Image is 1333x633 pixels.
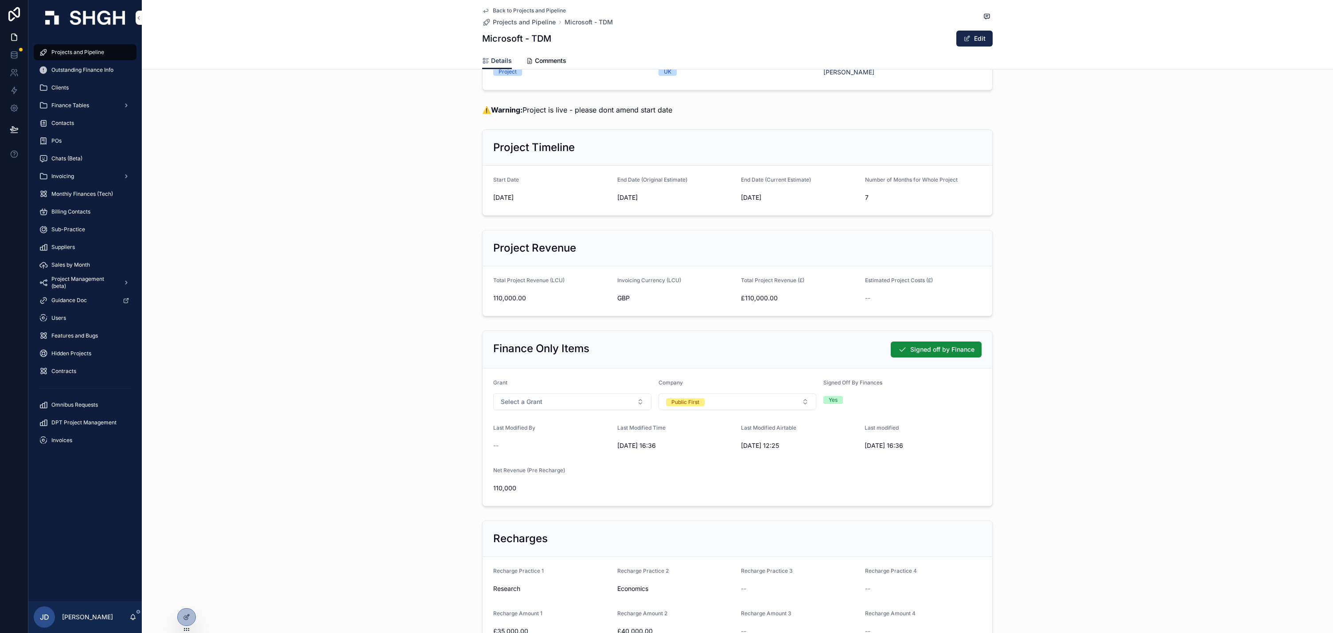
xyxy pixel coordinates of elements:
[865,424,899,431] span: Last modified
[891,342,982,357] button: Signed off by Finance
[51,437,72,444] span: Invoices
[51,49,104,56] span: Projects and Pipeline
[51,226,85,233] span: Sub-Practice
[51,297,87,304] span: Guidance Doc
[34,275,136,291] a: Project Management (beta)
[493,532,548,546] h2: Recharges
[956,31,993,47] button: Edit
[34,328,136,344] a: Features and Bugs
[493,294,610,303] span: 110,000.00
[45,11,125,25] img: App logo
[499,68,517,76] div: Project
[617,294,630,303] span: GBP
[482,53,512,70] a: Details
[501,397,542,406] span: Select a Grant
[659,379,683,386] span: Company
[34,292,136,308] a: Guidance Doc
[51,84,69,91] span: Clients
[34,415,136,431] a: DPT Project Management
[493,610,542,617] span: Recharge Amount 1
[491,105,522,114] strong: Warning:
[51,155,82,162] span: Chats (Beta)
[34,397,136,413] a: Omnibus Requests
[34,432,136,448] a: Invoices
[51,173,74,180] span: Invoicing
[51,102,89,109] span: Finance Tables
[617,277,681,283] span: Invoicing Currency (LCU)
[34,44,136,60] a: Projects and Pipeline
[482,18,556,27] a: Projects and Pipeline
[865,441,982,450] span: [DATE] 16:36
[741,584,746,593] span: --
[493,241,576,255] h2: Project Revenue
[34,151,136,167] a: Chats (Beta)
[910,345,974,354] span: Signed off by Finance
[51,137,62,144] span: POs
[823,68,874,77] a: [PERSON_NAME]
[741,441,857,450] span: [DATE] 12:25
[51,261,90,268] span: Sales by Month
[28,35,142,465] div: scrollable content
[493,277,565,283] span: Total Project Revenue (LCU)
[741,567,793,574] span: Recharge Practice 3
[493,176,519,183] span: Start Date
[34,62,136,78] a: Outstanding Finance Info
[34,204,136,220] a: Billing Contacts
[51,368,76,375] span: Contracts
[865,176,958,183] span: Number of Months for Whole Project
[40,612,49,622] span: JD
[617,584,648,593] span: Economics
[664,68,671,76] div: UK
[34,346,136,361] a: Hidden Projects
[741,277,804,283] span: Total Project Revenue (£)
[493,424,535,431] span: Last Modified By
[34,97,136,113] a: Finance Tables
[493,584,520,593] span: Research
[482,7,566,14] a: Back to Projects and Pipeline
[493,393,651,410] button: Select Button
[617,441,734,450] span: [DATE] 16:36
[865,610,916,617] span: Recharge Amount 4
[51,120,74,127] span: Contacts
[51,208,90,215] span: Billing Contacts
[34,239,136,255] a: Suppliers
[493,342,589,356] h2: Finance Only Items
[482,32,551,45] h1: Microsoft - TDM
[493,140,575,155] h2: Project Timeline
[34,133,136,149] a: POs
[617,610,667,617] span: Recharge Amount 2
[34,310,136,326] a: Users
[34,168,136,184] a: Invoicing
[829,396,838,404] div: Yes
[865,567,917,574] span: Recharge Practice 4
[659,393,817,410] button: Select Button
[865,294,870,303] span: --
[865,193,982,202] span: 7
[493,441,499,450] span: --
[34,257,136,273] a: Sales by Month
[493,379,507,386] span: Grant
[617,193,734,202] span: [DATE]
[34,186,136,202] a: Monthly Finances (Tech)
[34,221,136,237] a: Sub-Practice
[51,350,91,357] span: Hidden Projects
[617,424,666,431] span: Last Modified Time
[51,276,116,290] span: Project Management (beta)
[493,567,544,574] span: Recharge Practice 1
[51,66,113,74] span: Outstanding Finance Info
[34,115,136,131] a: Contacts
[617,567,669,574] span: Recharge Practice 2
[34,363,136,379] a: Contracts
[493,7,566,14] span: Back to Projects and Pipeline
[741,176,811,183] span: End Date (Current Estimate)
[51,419,117,426] span: DPT Project Management
[671,398,699,406] div: Public First
[865,584,870,593] span: --
[565,18,613,27] a: Microsoft - TDM
[535,56,566,65] span: Comments
[617,176,687,183] span: End Date (Original Estimate)
[491,56,512,65] span: Details
[62,613,113,621] p: [PERSON_NAME]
